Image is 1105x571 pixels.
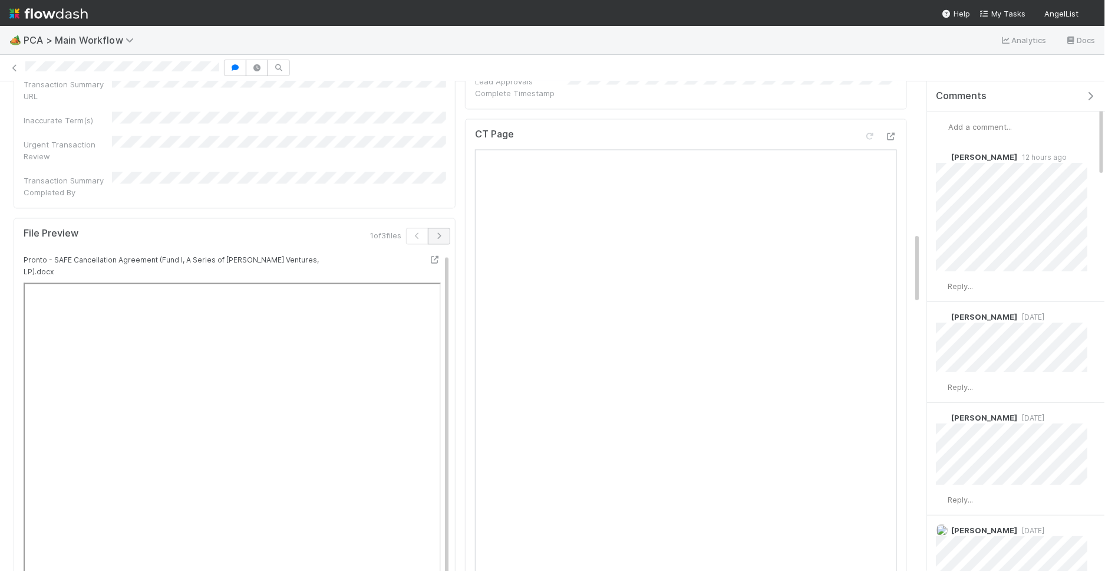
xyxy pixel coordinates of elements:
[936,121,948,133] img: avatar_2de93f86-b6c7-4495-bfe2-fb093354a53c.png
[948,495,973,504] span: Reply...
[9,35,21,45] span: 🏕️
[1084,8,1096,20] img: avatar_2de93f86-b6c7-4495-bfe2-fb093354a53c.png
[24,175,112,199] div: Transaction Summary Completed By
[942,8,970,19] div: Help
[936,494,948,506] img: avatar_2de93f86-b6c7-4495-bfe2-fb093354a53c.png
[1017,313,1044,321] span: [DATE]
[24,256,319,277] small: Pronto - SAFE Cancellation Agreement (Fund I, A Series of [PERSON_NAME] Ventures, LP).docx
[370,230,401,242] span: 1 of 3 files
[24,115,112,127] div: Inaccurate Term(s)
[9,4,88,24] img: logo-inverted-e16ddd16eac7371096b0.svg
[951,526,1017,535] span: [PERSON_NAME]
[936,382,948,393] img: avatar_2de93f86-b6c7-4495-bfe2-fb093354a53c.png
[936,412,948,424] img: avatar_cd4e5e5e-3003-49e5-bc76-fd776f359de9.png
[24,34,140,46] span: PCA > Main Workflow
[948,281,973,291] span: Reply...
[979,9,1026,18] span: My Tasks
[936,151,948,163] img: avatar_b6a6ccf4-6160-40f7-90da-56c3221167ae.png
[948,122,1012,132] span: Add a comment...
[475,129,514,141] h5: CT Page
[1017,414,1044,422] span: [DATE]
[951,152,1017,162] span: [PERSON_NAME]
[936,281,948,293] img: avatar_2de93f86-b6c7-4495-bfe2-fb093354a53c.png
[936,90,987,102] span: Comments
[951,413,1017,422] span: [PERSON_NAME]
[936,524,948,536] img: avatar_dd78c015-5c19-403d-b5d7-976f9c2ba6b3.png
[24,228,78,240] h5: File Preview
[1045,9,1079,18] span: AngelList
[24,79,112,103] div: Transaction Summary URL
[24,139,112,163] div: Urgent Transaction Review
[948,382,973,392] span: Reply...
[1017,153,1067,162] span: 12 hours ago
[951,312,1017,321] span: [PERSON_NAME]
[1066,33,1096,47] a: Docs
[936,311,948,323] img: avatar_09723091-72f1-4609-a252-562f76d82c66.png
[979,8,1026,19] a: My Tasks
[475,76,563,100] div: Lead Approvals Complete Timestamp
[1017,526,1044,535] span: [DATE]
[1000,33,1047,47] a: Analytics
